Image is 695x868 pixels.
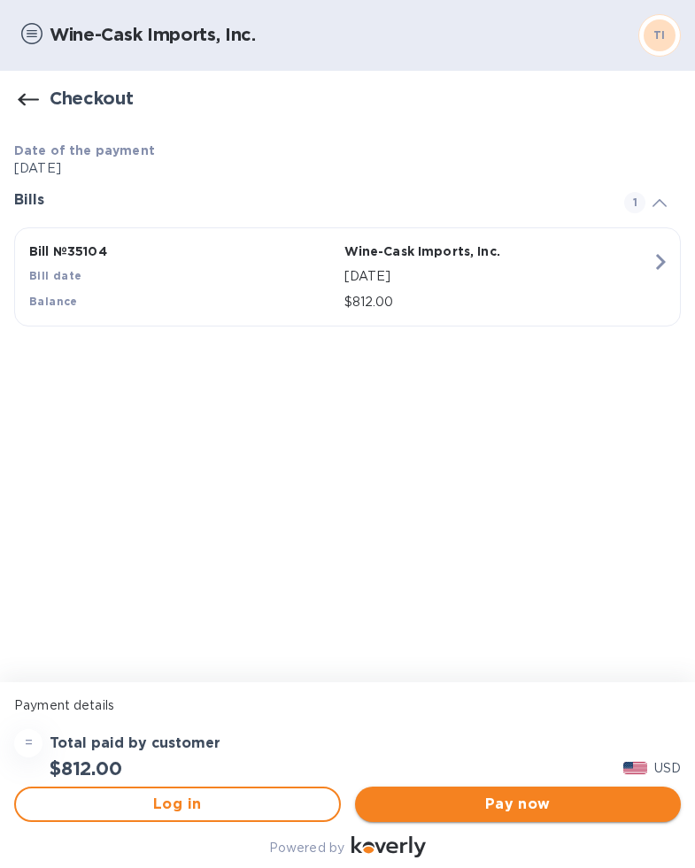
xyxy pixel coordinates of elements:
[50,25,638,45] h1: Wine-Cask Imports, Inc.
[50,88,134,109] h1: Checkout
[351,836,426,857] img: Logo
[654,759,681,778] p: USD
[50,735,220,752] h3: Total paid by customer
[355,787,682,822] button: Pay now
[369,794,668,815] span: Pay now
[14,227,681,326] button: Bill №35104Wine-Cask Imports, Inc.Bill date[DATE]Balance$812.00
[14,159,681,178] p: [DATE]
[29,269,82,282] b: Bill date
[14,729,42,757] div: =
[29,242,337,260] p: Bill № 35104
[14,787,341,822] button: Log in
[344,293,653,311] p: $812.00
[653,28,666,42] b: TI
[344,242,653,260] p: Wine-Cask Imports, Inc.
[623,762,647,774] img: USD
[30,794,325,815] span: Log in
[624,192,645,213] span: 1
[14,696,681,715] p: Payment details
[344,267,653,286] p: [DATE]
[50,757,122,780] h2: $812.00
[14,143,155,157] b: Date of the payment
[29,295,78,308] b: Balance
[269,839,344,857] p: Powered by
[14,192,603,209] h3: Bills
